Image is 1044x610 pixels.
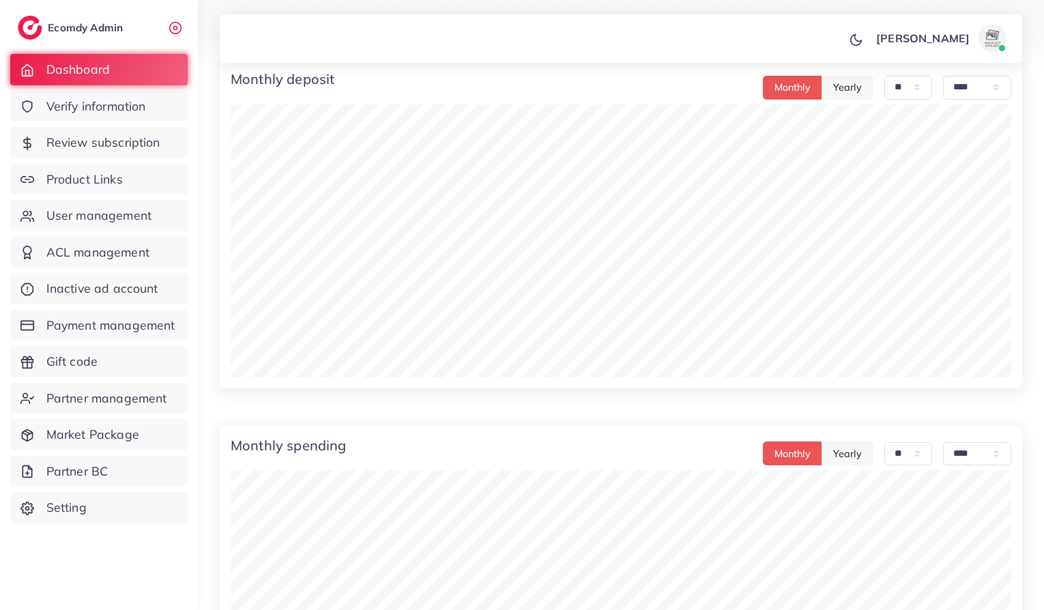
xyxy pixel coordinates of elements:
h4: Monthly spending [231,437,347,454]
img: avatar [978,25,1006,52]
span: Setting [46,499,87,517]
span: Partner BC [46,463,108,480]
h4: Monthly deposit [231,71,334,87]
button: Monthly [763,76,822,100]
a: Verify information [10,91,188,122]
span: Dashboard [46,61,110,78]
span: Verify information [46,98,146,115]
button: Monthly [763,441,822,465]
a: Partner BC [10,456,188,487]
span: User management [46,207,151,224]
a: Market Package [10,419,188,450]
span: Gift code [46,353,98,371]
button: Yearly [822,441,873,465]
button: Yearly [822,76,873,100]
a: Payment management [10,310,188,341]
a: ACL management [10,237,188,268]
span: Inactive ad account [46,280,158,297]
a: Gift code [10,346,188,377]
span: Product Links [46,171,123,188]
p: [PERSON_NAME] [876,30,970,46]
a: Setting [10,492,188,523]
img: logo [18,16,42,40]
span: Review subscription [46,134,160,151]
a: Product Links [10,164,188,195]
a: logoEcomdy Admin [18,16,126,40]
a: Review subscription [10,127,188,158]
a: Inactive ad account [10,273,188,304]
span: Partner management [46,390,167,407]
h2: Ecomdy Admin [48,21,126,34]
a: User management [10,200,188,231]
a: Partner management [10,383,188,414]
span: Payment management [46,317,175,334]
span: ACL management [46,244,149,261]
span: Market Package [46,426,139,444]
a: [PERSON_NAME]avatar [869,25,1011,52]
a: Dashboard [10,54,188,85]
